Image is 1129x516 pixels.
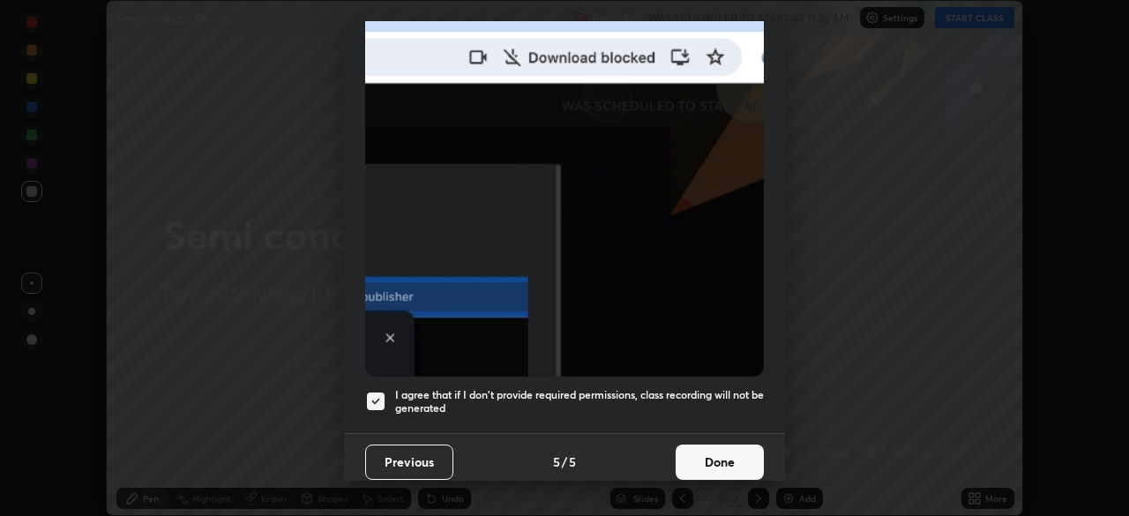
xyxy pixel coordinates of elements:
[553,452,560,471] h4: 5
[365,445,453,480] button: Previous
[562,452,567,471] h4: /
[395,388,764,415] h5: I agree that if I don't provide required permissions, class recording will not be generated
[676,445,764,480] button: Done
[569,452,576,471] h4: 5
